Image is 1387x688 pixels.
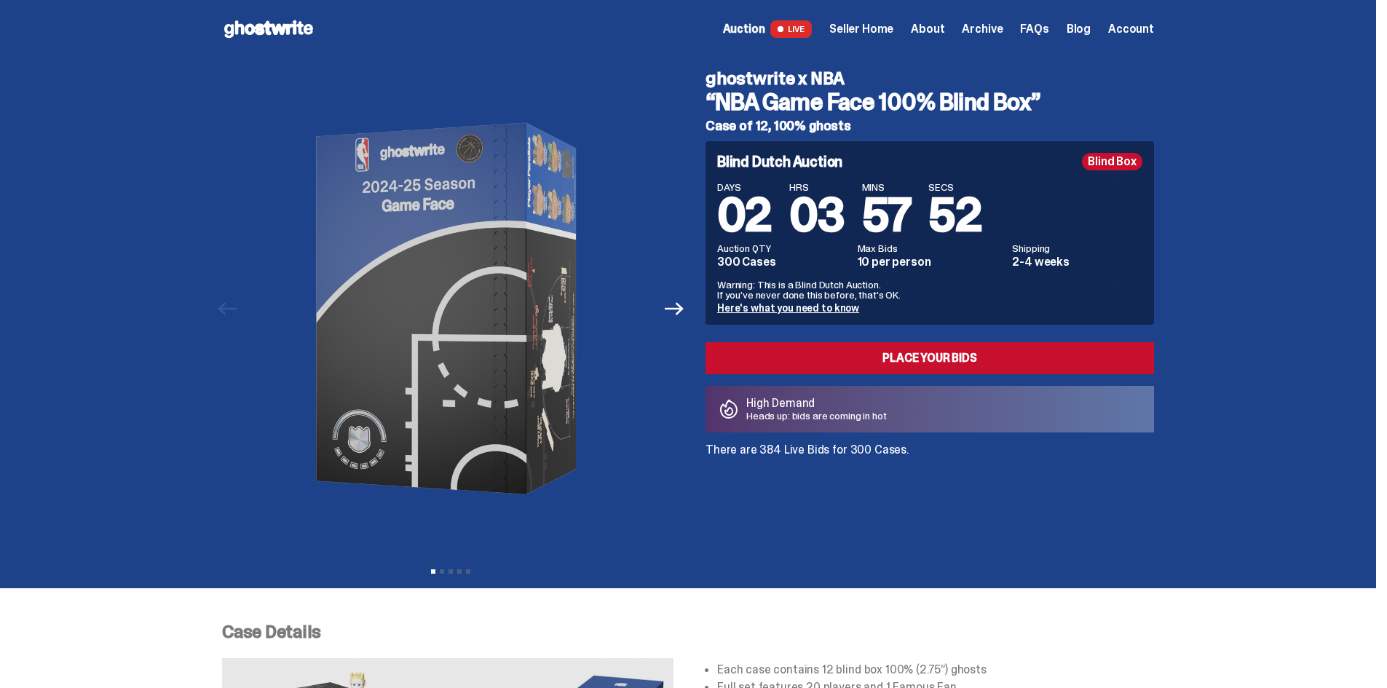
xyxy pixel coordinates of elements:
[723,20,812,38] a: Auction LIVE
[862,182,912,192] span: MINS
[746,398,887,409] p: High Demand
[706,342,1154,374] a: Place your Bids
[706,70,1154,87] h4: ghostwrite x NBA
[658,293,690,325] button: Next
[706,444,1154,456] p: There are 384 Live Bids for 300 Cases.
[858,243,1004,253] dt: Max Bids
[717,664,1154,676] li: Each case contains 12 blind box 100% (2.75”) ghosts
[789,185,845,245] span: 03
[858,256,1004,268] dd: 10 per person
[717,301,859,315] a: Here's what you need to know
[717,243,849,253] dt: Auction QTY
[928,182,981,192] span: SECS
[717,185,772,245] span: 02
[1067,23,1091,35] a: Blog
[250,58,651,559] img: NBA-Hero-1.png
[723,23,765,35] span: Auction
[457,569,462,574] button: View slide 4
[706,119,1154,133] h5: Case of 12, 100% ghosts
[222,623,1154,641] p: Case Details
[448,569,453,574] button: View slide 3
[928,185,981,245] span: 52
[789,182,845,192] span: HRS
[829,23,893,35] a: Seller Home
[962,23,1003,35] a: Archive
[770,20,812,38] span: LIVE
[1012,243,1142,253] dt: Shipping
[717,154,842,169] h4: Blind Dutch Auction
[706,90,1154,114] h3: “NBA Game Face 100% Blind Box”
[431,569,435,574] button: View slide 1
[717,182,772,192] span: DAYS
[1082,153,1142,170] div: Blind Box
[1108,23,1154,35] a: Account
[1020,23,1048,35] a: FAQs
[440,569,444,574] button: View slide 2
[717,280,1142,300] p: Warning: This is a Blind Dutch Auction. If you’ve never done this before, that’s OK.
[911,23,944,35] a: About
[862,185,912,245] span: 57
[466,569,470,574] button: View slide 5
[717,256,849,268] dd: 300 Cases
[1012,256,1142,268] dd: 2-4 weeks
[746,411,887,421] p: Heads up: bids are coming in hot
